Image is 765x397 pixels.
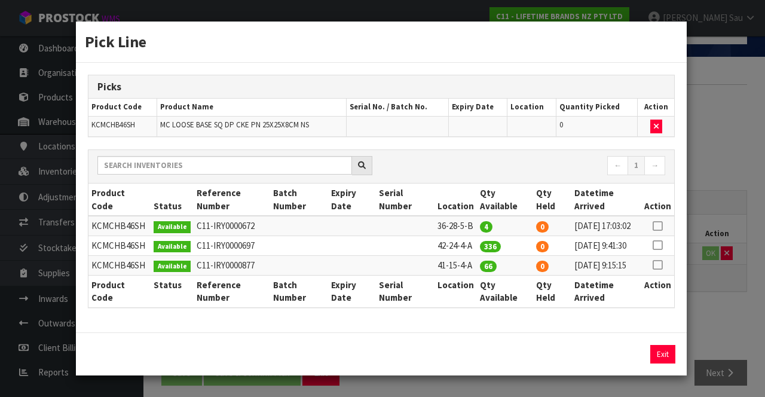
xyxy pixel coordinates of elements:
a: 1 [628,156,645,175]
span: KCMCHB46SH [91,120,135,130]
th: Location [434,184,477,216]
span: 0 [536,241,549,252]
span: Available [154,261,191,273]
th: Qty Held [533,184,571,216]
nav: Page navigation [390,156,665,177]
td: 36-28-5-B [434,216,477,236]
th: Quantity Picked [556,99,637,116]
th: Product Code [88,99,157,116]
th: Datetime Arrived [571,275,641,307]
th: Serial Number [376,275,434,307]
span: MC LOOSE BASE SQ DP CKE PN 25X25X8CM NS [160,120,309,130]
th: Datetime Arrived [571,184,641,216]
td: [DATE] 9:41:30 [571,236,641,256]
th: Batch Number [270,275,328,307]
th: Action [641,275,674,307]
th: Location [434,275,477,307]
span: 336 [480,241,501,252]
th: Product Code [88,275,151,307]
td: C11-IRY0000672 [194,216,270,236]
td: 41-15-4-A [434,255,477,275]
button: Exit [650,345,675,364]
th: Expiry Date [328,275,376,307]
td: [DATE] 9:15:15 [571,255,641,275]
a: ← [607,156,628,175]
th: Expiry Date [328,184,376,216]
th: Location [507,99,556,116]
span: 0 [559,120,563,130]
span: Available [154,241,191,253]
td: C11-IRY0000697 [194,236,270,256]
th: Product Code [88,184,151,216]
th: Reference Number [194,184,270,216]
th: Batch Number [270,184,328,216]
td: C11-IRY0000877 [194,255,270,275]
th: Reference Number [194,275,270,307]
td: KCMCHB46SH [88,255,151,275]
h3: Picks [97,81,665,93]
th: Qty Available [477,275,534,307]
th: Serial Number [376,184,434,216]
td: [DATE] 17:03:02 [571,216,641,236]
th: Serial No. / Batch No. [346,99,448,116]
h3: Pick Line [85,30,678,53]
span: Available [154,221,191,233]
td: 42-24-4-A [434,236,477,256]
span: 66 [480,261,497,272]
span: 0 [536,261,549,272]
th: Status [151,184,194,216]
td: KCMCHB46SH [88,216,151,236]
a: → [644,156,665,175]
th: Expiry Date [448,99,507,116]
th: Action [638,99,674,116]
span: 0 [536,221,549,233]
th: Qty Available [477,184,534,216]
th: Qty Held [533,275,571,307]
th: Action [641,184,674,216]
input: Search inventories [97,156,352,175]
td: KCMCHB46SH [88,236,151,256]
th: Product Name [157,99,346,116]
th: Status [151,275,194,307]
span: 4 [480,221,492,233]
